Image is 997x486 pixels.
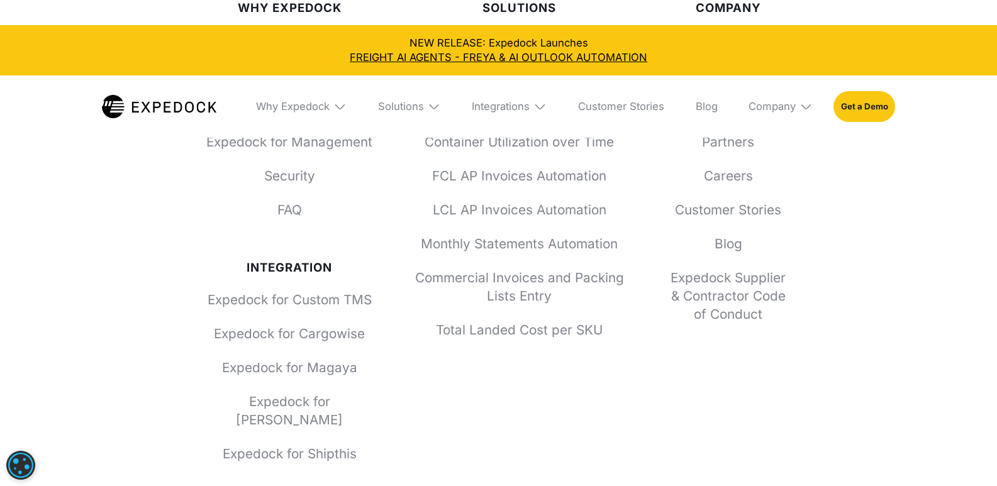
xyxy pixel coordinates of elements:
[206,324,374,343] a: Expedock for Cargowise
[206,358,374,377] a: Expedock for Magaya
[367,75,451,138] div: Solutions
[206,167,374,185] a: Security
[666,235,791,253] a: Blog
[206,290,374,309] a: Expedock for Custom TMS
[206,133,374,151] a: Expedock for Management
[415,201,624,219] a: LCL AP Invoices Automation
[206,1,374,15] div: Why Expedock
[738,75,823,138] div: Company
[666,201,791,219] a: Customer Stories
[11,36,987,65] div: NEW RELEASE: Expedock Launches
[567,75,674,138] a: Customer Stories
[666,1,791,15] div: Company
[415,167,624,185] a: FCL AP Invoices Automation
[206,201,374,219] a: FAQ
[685,75,728,138] a: Blog
[462,75,557,138] div: Integrations
[378,100,424,113] div: Solutions
[206,261,374,275] div: Integration
[415,133,624,151] a: Container Utilization over Time
[666,167,791,185] a: Careers
[833,91,895,121] a: Get a Demo
[415,1,624,15] div: Solutions
[11,50,987,65] a: FREIGHT AI AGENTS - FREYA & AI OUTLOOK AUTOMATION
[666,133,791,151] a: Partners
[472,100,530,113] div: Integrations
[749,100,796,113] div: Company
[206,445,374,463] a: Expedock for Shipthis
[206,392,374,429] a: Expedock for [PERSON_NAME]
[246,75,357,138] div: Why Expedock
[666,268,791,323] a: Expedock Supplier & Contractor Code of Conduct
[415,235,624,253] a: Monthly Statements Automation
[415,321,624,339] a: Total Landed Cost per SKU
[256,100,330,113] div: Why Expedock
[415,268,624,305] a: Commercial Invoices and Packing Lists Entry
